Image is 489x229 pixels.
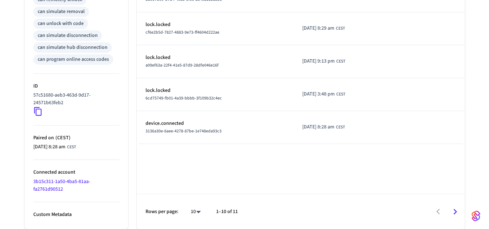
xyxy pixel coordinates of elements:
[146,62,219,68] span: a09ef63a-22f4-41e5-87d9-28dfe046e16f
[336,58,345,65] span: CEST
[33,134,119,142] p: Paired on
[33,82,119,90] p: ID
[302,58,335,65] span: [DATE] 9:13 pm
[336,91,345,98] span: CEST
[67,144,76,150] span: CEST
[302,90,345,98] div: Europe/Paris
[447,203,464,220] button: Go to next page
[54,134,71,141] span: ( CEST )
[38,20,84,27] div: can unlock with code
[336,124,345,131] span: CEST
[33,92,117,107] p: 57c51680-aeb3-463d-9d17-24571b63feb2
[302,123,334,131] span: [DATE] 8:28 am
[336,25,345,32] span: CEST
[146,87,285,94] p: lock.locked
[187,207,205,217] div: 10
[146,208,178,216] p: Rows per page:
[33,169,119,176] p: Connected account
[472,210,480,222] img: SeamLogoGradient.69752ec5.svg
[302,25,334,32] span: [DATE] 8:29 am
[302,58,345,65] div: Europe/Paris
[146,95,222,101] span: 6cd75749-fb01-4a39-bbbb-3f109b32c4ec
[33,143,66,151] span: [DATE] 8:28 am
[302,25,345,32] div: Europe/Paris
[146,21,285,29] p: lock.locked
[146,54,285,62] p: lock.locked
[33,178,90,193] a: 3b15c311-1a50-4ba5-81aa-fa2761d90512
[146,29,219,35] span: cf6e2b5d-7827-4883-9e73-ff4604d222ae
[38,32,98,39] div: can simulate disconnection
[38,56,109,63] div: can program online access codes
[146,120,285,127] p: device.connected
[302,123,345,131] div: Europe/Paris
[146,128,222,134] span: 3136a30e-6aee-4278-87be-1e748eda93c3
[33,143,76,151] div: Europe/Paris
[216,208,238,216] p: 1–10 of 11
[302,90,335,98] span: [DATE] 3:48 pm
[33,211,119,219] p: Custom Metadata
[38,8,85,16] div: can simulate removal
[38,44,108,51] div: can simulate hub disconnection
